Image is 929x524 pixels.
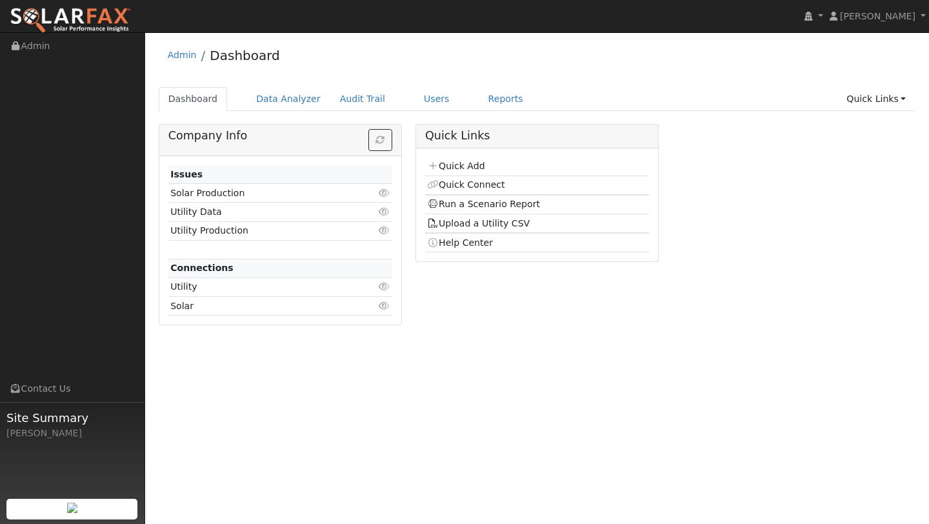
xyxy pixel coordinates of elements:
a: Quick Links [837,87,915,111]
div: [PERSON_NAME] [6,427,138,440]
span: [PERSON_NAME] [840,11,915,21]
td: Utility Production [168,221,356,240]
span: Site Summary [6,409,138,427]
img: retrieve [67,503,77,513]
a: Dashboard [210,48,280,63]
a: Quick Connect [427,179,504,190]
i: Click to view [379,226,390,235]
h5: Quick Links [425,129,649,143]
td: Utility [168,277,356,296]
a: Help Center [427,237,493,248]
i: Click to view [379,301,390,310]
a: Run a Scenario Report [427,199,540,209]
td: Solar [168,297,356,316]
i: Click to view [379,282,390,291]
a: Quick Add [427,161,484,171]
i: Click to view [379,207,390,216]
a: Reports [479,87,533,111]
i: Click to view [379,188,390,197]
a: Upload a Utility CSV [427,218,530,228]
img: SolarFax [10,7,131,34]
td: Utility Data [168,203,356,221]
strong: Issues [170,169,203,179]
a: Dashboard [159,87,228,111]
h5: Company Info [168,129,392,143]
strong: Connections [170,263,234,273]
td: Solar Production [168,184,356,203]
a: Users [414,87,459,111]
a: Admin [168,50,197,60]
a: Audit Trail [330,87,395,111]
a: Data Analyzer [246,87,330,111]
